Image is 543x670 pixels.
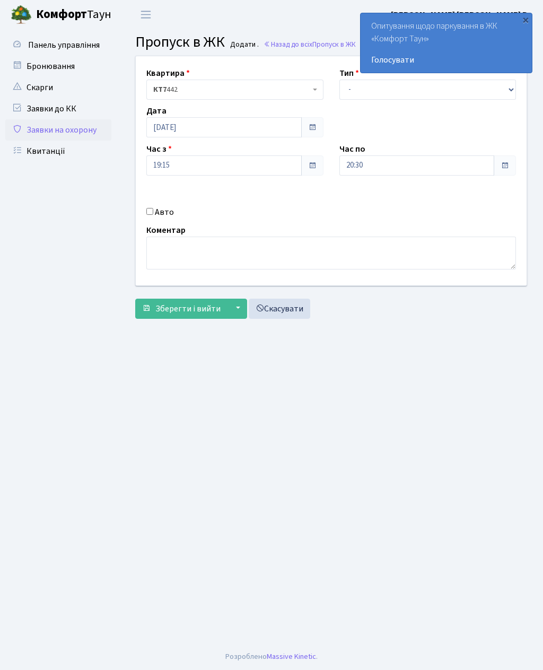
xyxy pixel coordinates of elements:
label: Дата [146,105,167,117]
label: Квартира [146,67,190,80]
label: Час по [339,143,365,155]
span: Панель управління [28,39,100,51]
span: Таун [36,6,111,24]
a: Скарги [5,77,111,98]
b: КТ7 [153,84,167,95]
span: Пропуск в ЖК [312,39,356,49]
label: Коментар [146,224,186,237]
b: [PERSON_NAME] [PERSON_NAME] В. [391,9,530,21]
a: Бронювання [5,56,111,77]
label: Час з [146,143,172,155]
span: <b>КТ7</b>&nbsp;&nbsp;&nbsp;442 [153,84,310,95]
div: × [520,14,531,25]
div: Розроблено . [225,651,318,663]
div: Опитування щодо паркування в ЖК «Комфорт Таун» [361,13,532,73]
a: [PERSON_NAME] [PERSON_NAME] В. [391,8,530,21]
a: Заявки на охорону [5,119,111,141]
span: <b>КТ7</b>&nbsp;&nbsp;&nbsp;442 [146,80,323,100]
img: logo.png [11,4,32,25]
label: Тип [339,67,359,80]
span: Зберегти і вийти [155,303,221,315]
span: Пропуск в ЖК [135,31,225,53]
a: Квитанції [5,141,111,162]
a: Панель управління [5,34,111,56]
button: Переключити навігацію [133,6,159,23]
a: Скасувати [249,299,310,319]
a: Massive Kinetic [267,651,316,662]
b: Комфорт [36,6,87,23]
label: Авто [155,206,174,219]
a: Заявки до КК [5,98,111,119]
a: Назад до всіхПропуск в ЖК [264,39,356,49]
a: Голосувати [371,54,521,66]
small: Додати . [228,40,259,49]
button: Зберегти і вийти [135,299,227,319]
